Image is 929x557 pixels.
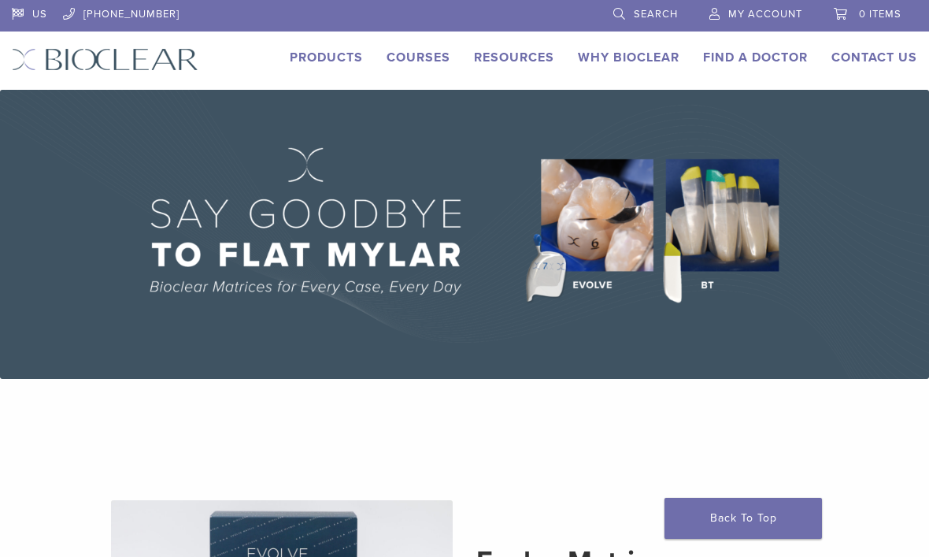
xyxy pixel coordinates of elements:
a: Resources [474,50,554,65]
a: Contact Us [831,50,917,65]
span: My Account [728,8,802,20]
a: Back To Top [664,498,822,539]
img: Bioclear [12,48,198,71]
span: 0 items [859,8,901,20]
span: Search [634,8,678,20]
a: Products [290,50,363,65]
a: Courses [387,50,450,65]
a: Find A Doctor [703,50,808,65]
a: Why Bioclear [578,50,679,65]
